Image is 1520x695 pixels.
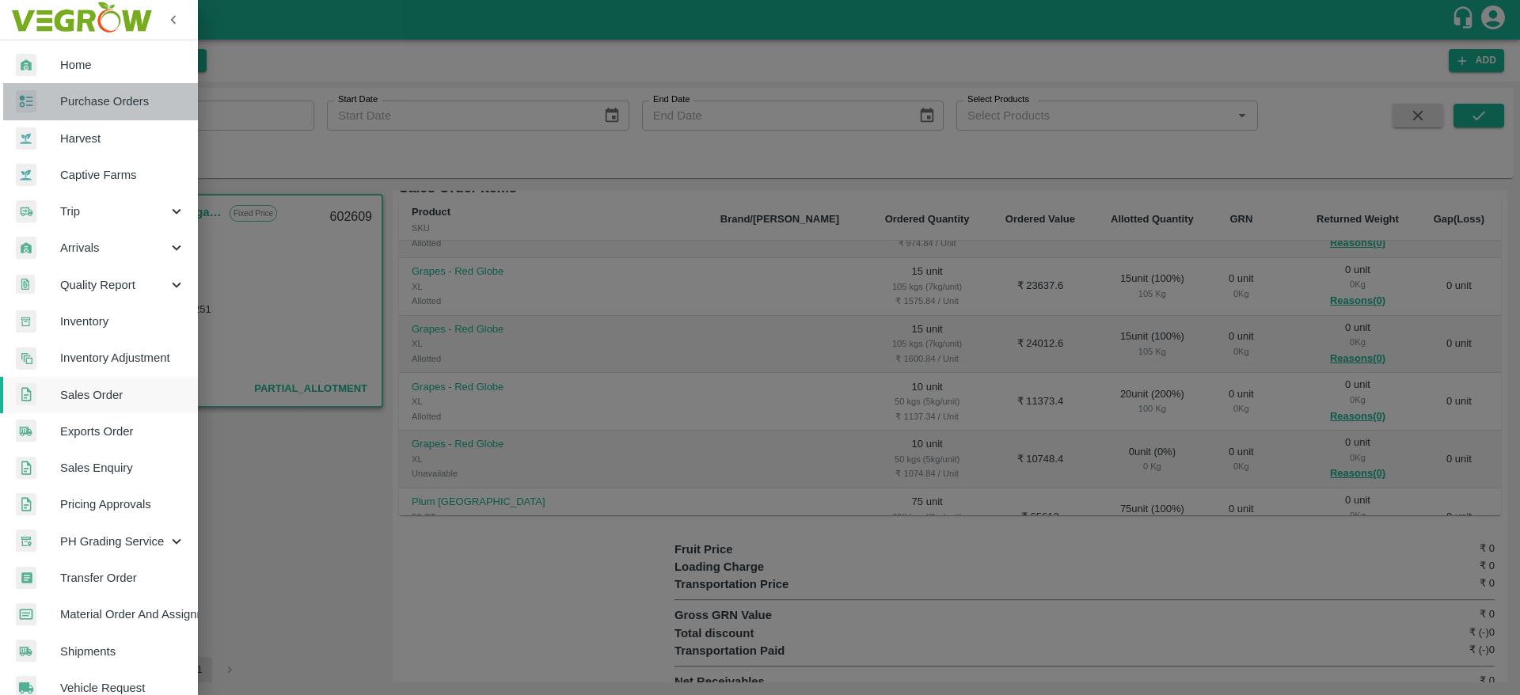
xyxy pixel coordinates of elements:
span: Arrivals [60,239,168,256]
span: Sales Enquiry [60,459,185,477]
img: whTracker [16,530,36,553]
span: Transfer Order [60,569,185,587]
span: Shipments [60,643,185,660]
span: Pricing Approvals [60,496,185,513]
img: harvest [16,127,36,150]
span: Home [60,56,185,74]
img: sales [16,383,36,406]
span: Quality Report [60,276,168,294]
span: PH Grading Service [60,533,168,550]
img: reciept [16,90,36,113]
img: whInventory [16,310,36,333]
span: Exports Order [60,423,185,440]
img: whTransfer [16,567,36,590]
span: Sales Order [60,386,185,404]
span: Purchase Orders [60,93,185,110]
img: shipments [16,420,36,442]
img: delivery [16,200,36,223]
span: Inventory Adjustment [60,349,185,366]
img: whArrival [16,54,36,77]
span: Material Order And Assignment [60,606,185,623]
img: sales [16,457,36,480]
span: Captive Farms [60,166,185,184]
img: inventory [16,347,36,370]
span: Harvest [60,130,185,147]
img: whArrival [16,237,36,260]
img: shipments [16,640,36,663]
span: Inventory [60,313,185,330]
span: Trip [60,203,168,220]
img: harvest [16,163,36,187]
img: centralMaterial [16,603,36,626]
img: qualityReport [16,275,35,294]
img: sales [16,493,36,516]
